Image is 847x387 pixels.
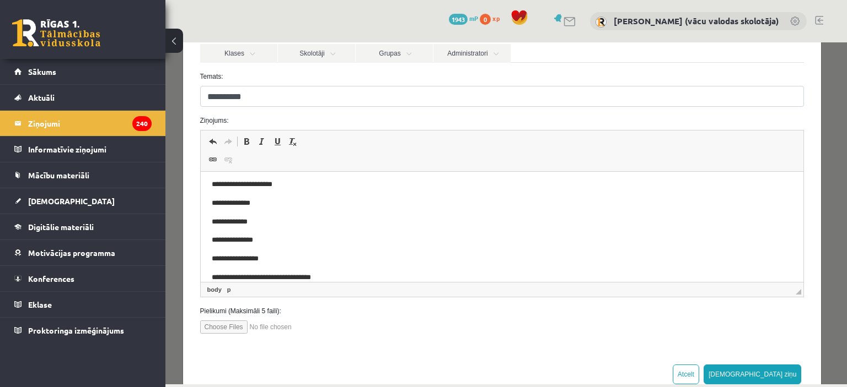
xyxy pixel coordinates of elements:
[14,318,152,343] a: Proktoringa izmēģinājums
[538,322,636,342] button: [DEMOGRAPHIC_DATA] ziņu
[40,110,55,124] a: Link einfügen/editieren (Strg+K)
[73,92,89,106] a: Fett (Strg+B)
[28,222,94,232] span: Digitālie materiāli
[614,15,779,26] a: [PERSON_NAME] (vācu valodas skolotāja)
[55,92,71,106] a: Wiederherstellen (Strg+Y)
[14,59,152,84] a: Sākums
[14,85,152,110] a: Aktuāli
[492,14,500,23] span: xp
[28,325,124,335] span: Proktoringa izmēģinājums
[596,17,607,28] img: Inga Volfa (vācu valodas skolotāja)
[480,14,505,23] a: 0 xp
[112,2,190,20] a: Skolotāji
[28,92,55,102] span: Aktuāli
[190,2,267,20] a: Grupas
[12,19,100,47] a: Rīgas 1. Tālmācības vidusskola
[35,129,639,239] iframe: WYSIWYG-Editor, wiswyg-editor-47024945573340-1757422485-240
[507,322,534,342] button: Atcelt
[89,92,104,106] a: Kursiv (Strg+I)
[469,14,478,23] span: mP
[14,240,152,265] a: Motivācijas programma
[14,111,152,136] a: Ziņojumi240
[35,2,112,20] a: Klases
[120,92,135,106] a: Formatierung entfernen
[480,14,491,25] span: 0
[28,170,89,180] span: Mācību materiāli
[26,73,647,83] label: Ziņojums:
[14,292,152,317] a: Eklase
[28,248,115,258] span: Motivācijas programma
[40,242,58,252] a: body Element
[630,247,636,252] span: Größe ändern
[26,264,647,274] label: Pielikumi (Maksimāli 5 faili):
[28,274,74,284] span: Konferences
[268,2,345,20] a: Administratori
[28,111,152,136] legend: Ziņojumi
[28,299,52,309] span: Eklase
[26,29,647,39] label: Temats:
[449,14,478,23] a: 1943 mP
[14,214,152,239] a: Digitālie materiāli
[449,14,468,25] span: 1943
[14,162,152,188] a: Mācību materiāli
[55,110,71,124] a: Link entfernen
[14,188,152,214] a: [DEMOGRAPHIC_DATA]
[14,266,152,291] a: Konferences
[40,92,55,106] a: Rückgängig (Strg+Z)
[14,137,152,162] a: Informatīvie ziņojumi
[28,196,115,206] span: [DEMOGRAPHIC_DATA]
[28,137,152,162] legend: Informatīvie ziņojumi
[132,116,152,131] i: 240
[60,242,68,252] a: p Element
[104,92,120,106] a: Unterstrichen (Strg+U)
[28,67,56,77] span: Sākums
